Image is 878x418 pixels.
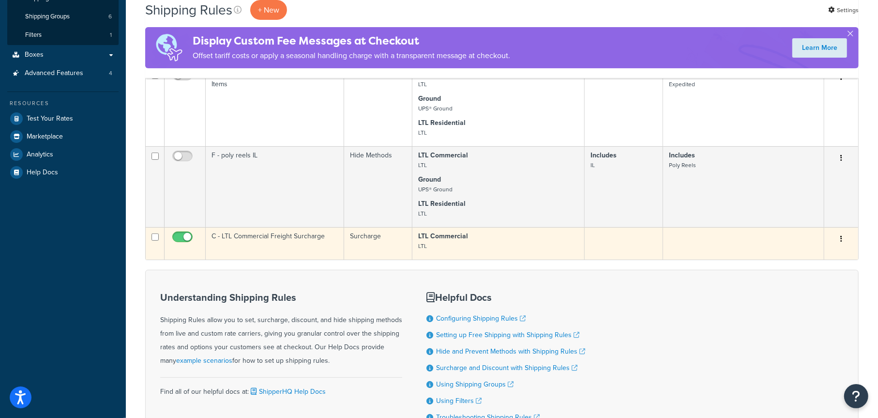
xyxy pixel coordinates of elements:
a: Using Filters [436,396,482,406]
a: ShipperHQ Help Docs [249,387,326,397]
td: Hide Methods [344,65,412,146]
span: Shipping Groups [25,13,70,21]
p: Offset tariff costs or apply a seasonal handling charge with a transparent message at checkout. [193,49,510,62]
li: Shipping Groups [7,8,119,26]
span: 4 [109,69,112,77]
a: Help Docs [7,164,119,181]
small: LTL [418,242,427,250]
a: Learn More [792,38,847,58]
small: IL [590,161,595,170]
button: Open Resource Center [844,384,868,408]
span: Help Docs [27,169,58,177]
small: UPS® Ground [418,185,453,194]
div: Shipping Rules allow you to set, surcharge, discount, and hide shipping methods from live and cus... [160,292,402,368]
h3: Helpful Docs [426,292,585,303]
img: duties-banner-06bc72dcb5fe05cb3f9472aba00be2ae8eb53ab6f0d8bb03d382ba314ac3c341.png [145,27,193,68]
strong: Ground [418,174,441,185]
strong: LTL Commercial [418,150,468,160]
strong: LTL Residential [418,118,466,128]
strong: Includes [590,150,617,160]
td: Hide Methods [344,146,412,227]
span: Filters [25,31,42,39]
a: Advanced Features 4 [7,64,119,82]
h4: Display Custom Fee Messages at Checkout [193,33,510,49]
a: Shipping Groups 6 [7,8,119,26]
strong: Ground [418,93,441,104]
h1: Shipping Rules [145,0,232,19]
span: Test Your Rates [27,115,73,123]
span: 6 [108,13,112,21]
a: Configuring Shipping Rules [436,313,526,324]
small: LTL [418,209,427,218]
span: 1 [110,31,112,39]
td: C - LTL Commercial Freight Surcharge [206,227,344,260]
a: Settings [828,3,859,17]
strong: LTL Residential [418,199,466,209]
a: Analytics [7,146,119,163]
a: Setting up Free Shipping with Shipping Rules [436,330,579,340]
strong: LTL Commercial [418,231,468,241]
a: Using Shipping Groups [436,379,514,389]
strong: Includes [669,150,695,160]
small: LTL [418,161,427,170]
a: example scenarios [176,356,232,366]
a: Boxes [7,46,119,64]
a: Test Your Rates [7,110,119,127]
h3: Understanding Shipping Rules [160,292,402,303]
span: Analytics [27,151,53,159]
a: Marketplace [7,128,119,145]
td: J - Expedited Shipping for Expedited Items [206,65,344,146]
li: Filters [7,26,119,44]
small: LTL [418,80,427,89]
td: F - poly reels IL [206,146,344,227]
span: Advanced Features [25,69,83,77]
span: Boxes [25,51,44,59]
li: Advanced Features [7,64,119,82]
a: Surcharge and Discount with Shipping Rules [436,363,577,373]
div: Find all of our helpful docs at: [160,377,402,399]
div: Resources [7,99,119,108]
a: Hide and Prevent Methods with Shipping Rules [436,346,585,356]
small: UPS® Ground [418,104,453,113]
small: LTL [418,128,427,137]
small: Expedited [669,80,695,89]
td: Surcharge [344,227,412,260]
a: Filters 1 [7,26,119,44]
span: Marketplace [27,133,63,141]
small: Poly Reels [669,161,696,170]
